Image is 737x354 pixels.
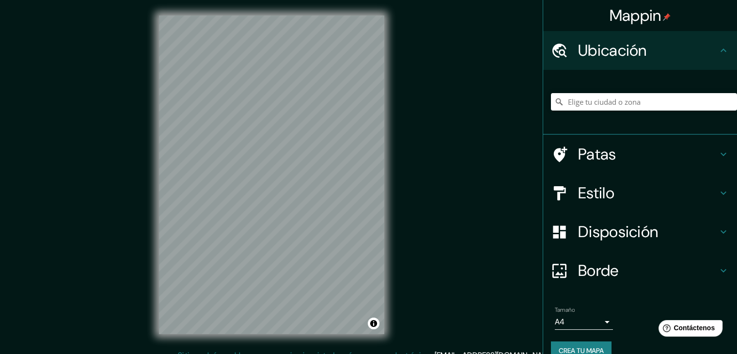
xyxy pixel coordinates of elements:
font: Disposición [578,222,658,242]
font: Patas [578,144,616,164]
img: pin-icon.png [663,13,671,21]
font: Ubicación [578,40,647,61]
div: Disposición [543,212,737,251]
font: Mappin [610,5,661,26]
font: Estilo [578,183,614,203]
iframe: Lanzador de widgets de ayuda [651,316,726,343]
div: A4 [555,314,613,330]
input: Elige tu ciudad o zona [551,93,737,111]
div: Patas [543,135,737,174]
font: Borde [578,260,619,281]
div: Estilo [543,174,737,212]
canvas: Mapa [159,16,384,334]
font: Tamaño [555,306,575,314]
button: Activar o desactivar atribución [368,318,379,329]
div: Ubicación [543,31,737,70]
font: A4 [555,317,565,327]
div: Borde [543,251,737,290]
